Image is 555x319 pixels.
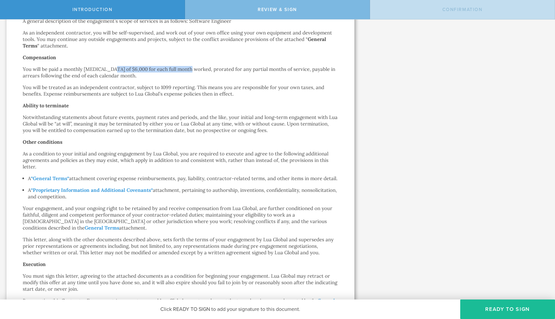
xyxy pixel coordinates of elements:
[442,7,483,12] span: Confirmation
[23,18,338,24] p: A general description of the engagement’s scope of services is as follows: Software Engineer
[28,187,338,200] p: A attachment, pertaining to authorship, inventions, confidentiality, nonsolicitation, and competi...
[85,225,119,231] a: General Terms
[23,151,338,170] p: As a condition to your initial and ongoing engagement by Lua Global, you are required to execute ...
[23,236,338,256] p: This letter, along with the other documents described above, sets forth the terms of your engagem...
[258,7,297,12] span: Review & sign
[23,261,46,267] strong: Execution
[23,66,338,79] p: You will be paid a monthly [MEDICAL_DATA] of $6,000 for each full month worked, prorated for any ...
[23,36,326,49] strong: General Terms
[23,102,69,109] strong: Ability to terminate
[31,187,153,193] a: “ “
[23,84,338,97] p: You will be treated as an independent contractor, subject to 1099 reporting. This means you are r...
[31,175,69,181] a: “ “
[72,7,113,12] span: Introduction
[23,298,335,317] em: By executing this Contractor Engagement Agreement, you and Lua Global agree to and accept the ter...
[23,273,338,292] p: You must sign this letter, agreeing to the attached documents as a condition for beginning your e...
[23,139,62,145] strong: Other conditions
[28,175,338,182] p: A attachment covering expense reimbursements, pay, liability, contractor-related terms, and other...
[460,299,555,319] button: Ready to Sign
[23,205,338,231] p: Your engagement, and your ongoing right to be retained by and receive compensation from Lua Globa...
[23,114,338,134] p: Notwithstanding statements about future events, payment rates and periods, and the like, your ini...
[33,175,67,181] strong: General Terms
[33,187,151,193] strong: Proprietary Information and Additional Covenants
[23,54,56,60] strong: Compensation
[523,268,555,299] iframe: Chat Widget
[23,30,338,49] p: As an independent contractor, you will be self-supervised, and work out of your own office using ...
